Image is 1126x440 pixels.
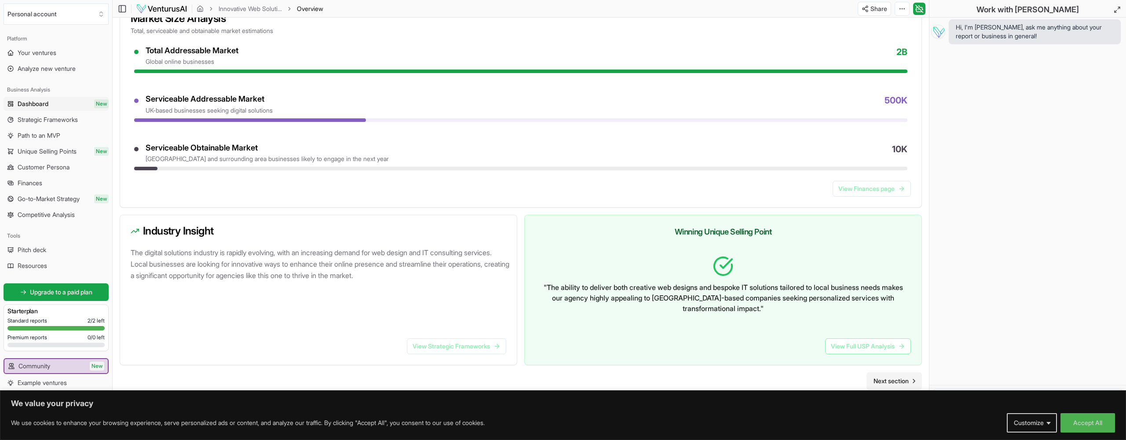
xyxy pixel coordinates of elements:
a: Resources [4,259,109,273]
div: global online businesses [146,57,238,66]
img: Vera [931,25,945,39]
h3: Industry Insight [131,226,506,236]
span: 2B [896,46,907,66]
a: Analyze new venture [4,62,109,76]
nav: breadcrumb [197,4,323,13]
span: 2 / 2 left [88,317,105,324]
span: Analyze new venture [18,64,76,73]
span: Dashboard [18,99,48,108]
span: Unique Selling Points [18,147,77,156]
button: Select an organization [4,4,109,25]
span: New [94,194,109,203]
div: UK-based businesses seeking digital solutions [146,106,273,115]
span: 10K [892,143,907,164]
span: Path to an MVP [18,131,60,140]
p: " The ability to deliver both creative web designs and bespoke IT solutions tailored to local bus... [542,282,904,314]
a: Customer Persona [4,160,109,174]
a: Unique Selling PointsNew [4,144,109,158]
a: Pitch deck [4,243,109,257]
a: CommunityNew [4,359,108,373]
span: 0 / 0 left [88,334,105,341]
span: Finances [18,179,42,187]
span: New [94,99,109,108]
a: Competitive Analysis [4,208,109,222]
span: Customer Persona [18,163,69,172]
span: Upgrade to a paid plan [30,288,92,297]
a: Strategic Frameworks [4,113,109,127]
span: Your ventures [18,48,56,57]
a: View Strategic Frameworks [407,338,506,354]
span: Community [18,362,50,370]
p: Total, serviceable and obtainable market estimations [131,26,911,35]
button: Share [858,2,891,16]
button: Customize [1007,413,1057,433]
span: Standard reports [7,317,47,324]
span: Resources [18,261,47,270]
span: Hi, I'm [PERSON_NAME], ask me anything about your report or business in general! [956,23,1114,40]
p: We value your privacy [11,398,1115,409]
a: Upgrade to a paid plan [4,283,109,301]
div: Tools [4,229,109,243]
a: Example ventures [4,376,109,390]
div: [GEOGRAPHIC_DATA] and surrounding area businesses likely to engage in the next year [146,154,389,163]
div: Platform [4,32,109,46]
h3: Winning Unique Selling Point [535,226,911,238]
p: We use cookies to enhance your browsing experience, serve personalized ads or content, and analyz... [11,418,485,428]
span: New [94,147,109,156]
a: Go to next page [866,372,922,390]
a: Your ventures [4,46,109,60]
span: Competitive Analysis [18,210,75,219]
span: Premium reports [7,334,47,341]
h2: Work with [PERSON_NAME] [976,4,1079,16]
span: New [90,362,104,370]
div: Serviceable Addressable Market [146,94,273,104]
nav: pagination [866,372,922,390]
a: Go-to-Market StrategyNew [4,192,109,206]
span: Example ventures [18,378,67,387]
span: Go-to-Market Strategy [18,194,80,203]
h3: Market Size Analysis [131,13,911,24]
a: View Full USP Analysis [825,338,911,354]
img: logo [136,4,187,14]
a: Innovative Web Solutions [219,4,282,13]
span: Overview [297,4,323,13]
a: View Finances page [833,181,911,197]
span: Share [870,4,887,13]
a: Finances [4,176,109,190]
p: The digital solutions industry is rapidly evolving, with an increasing demand for web design and ... [131,247,510,281]
div: Serviceable Obtainable Market [146,143,389,153]
a: Path to an MVP [4,128,109,143]
div: Business Analysis [4,83,109,97]
a: DashboardNew [4,97,109,111]
span: Pitch deck [18,246,46,254]
h3: Starter plan [7,307,105,315]
span: 500K [885,94,907,115]
span: Strategic Frameworks [18,115,78,124]
span: Next section [874,377,909,385]
div: Total Addressable Market [146,46,238,56]
button: Accept All [1060,413,1115,433]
